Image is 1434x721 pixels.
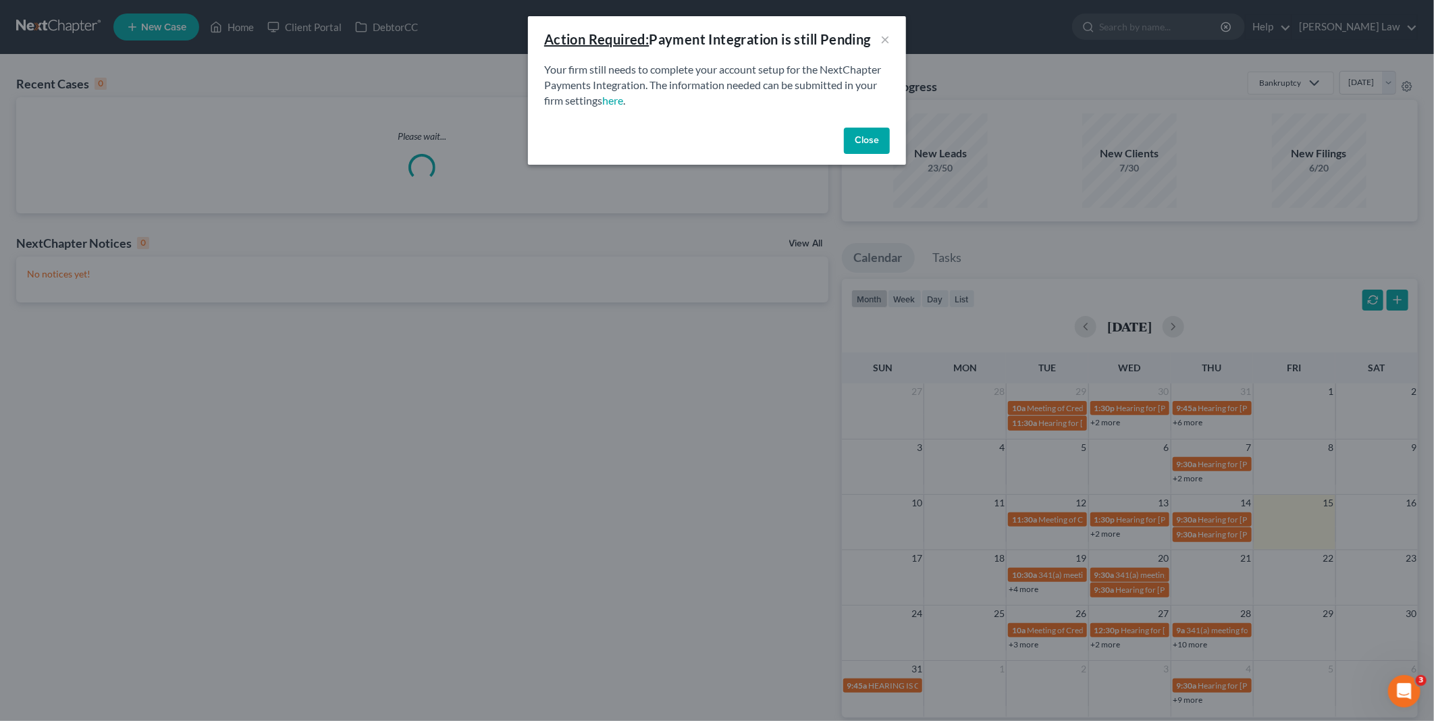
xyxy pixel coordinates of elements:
p: Your firm still needs to complete your account setup for the NextChapter Payments Integration. Th... [544,62,890,109]
button: × [880,31,890,47]
div: Payment Integration is still Pending [544,30,871,49]
button: Close [844,128,890,155]
a: here [602,94,623,107]
u: Action Required: [544,31,649,47]
iframe: Intercom live chat [1388,675,1420,707]
span: 3 [1416,675,1427,686]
